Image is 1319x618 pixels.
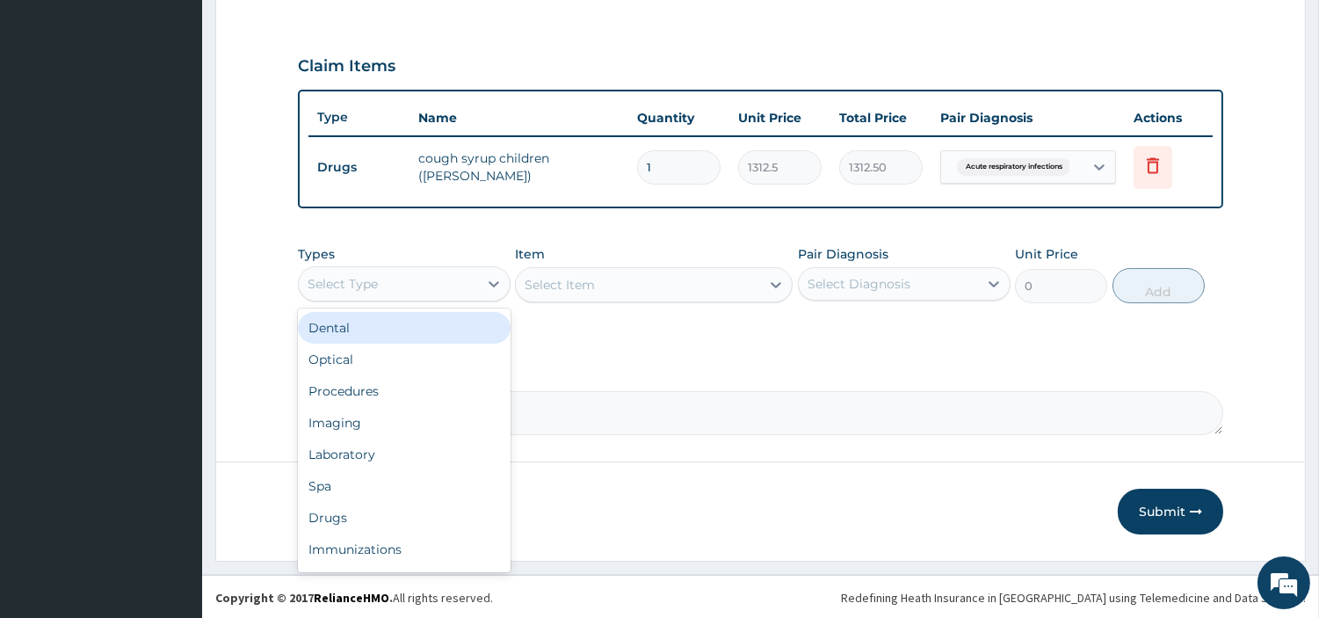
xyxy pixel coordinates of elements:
h3: Claim Items [298,57,395,76]
button: Add [1112,268,1205,303]
div: Redefining Heath Insurance in [GEOGRAPHIC_DATA] using Telemedicine and Data Science! [841,589,1306,607]
span: Acute respiratory infections [957,158,1071,176]
div: Select Diagnosis [808,275,910,293]
label: Types [298,247,335,262]
td: cough syrup children ([PERSON_NAME]) [409,141,628,193]
div: Optical [298,344,511,375]
th: Total Price [830,100,931,135]
th: Unit Price [729,100,830,135]
div: Imaging [298,407,511,439]
div: Chat with us now [91,98,295,121]
label: Pair Diagnosis [798,245,888,263]
button: Submit [1118,489,1223,534]
div: Dental [298,312,511,344]
th: Actions [1125,100,1213,135]
div: Spa [298,470,511,502]
span: We're online! [102,193,243,370]
th: Name [409,100,628,135]
strong: Copyright © 2017 . [215,590,393,606]
div: Immunizations [298,534,511,565]
label: Comment [298,367,1223,382]
th: Quantity [628,100,729,135]
div: Others [298,565,511,597]
textarea: Type your message and hit 'Enter' [9,423,335,484]
div: Minimize live chat window [288,9,330,51]
a: RelianceHMO [314,590,389,606]
th: Type [308,101,409,134]
label: Unit Price [1015,245,1078,263]
label: Item [515,245,545,263]
img: d_794563401_company_1708531726252_794563401 [33,88,71,132]
th: Pair Diagnosis [931,100,1125,135]
div: Laboratory [298,439,511,470]
div: Drugs [298,502,511,534]
td: Drugs [308,151,409,184]
div: Procedures [298,375,511,407]
div: Select Type [308,275,378,293]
